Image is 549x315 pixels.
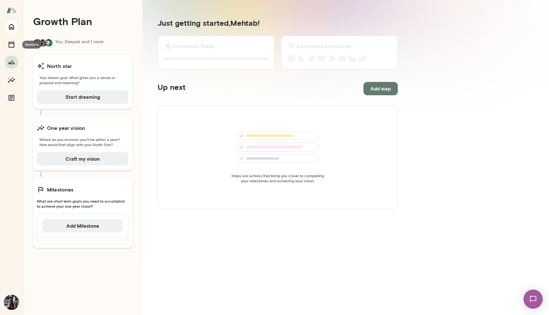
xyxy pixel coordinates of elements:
span: Your dream goal. What gives you a sense or purpose and meaning? [37,75,128,85]
button: Documents [5,91,18,104]
div: Add Milestone [37,214,128,238]
button: Home [5,20,18,33]
button: Start dreaming [37,90,128,104]
img: Mehtab Chithiwala [4,295,19,310]
button: Insights [5,74,18,86]
img: Deepak Shrivastava [39,39,47,47]
h5: Up next [158,82,186,95]
img: Mento [6,4,17,16]
h5: Just getting started, Mehtab ! [158,18,398,28]
span: Steps are actions that bring you closer to completing your milestones and achieving your vision. [229,173,326,183]
button: Sessions [5,38,18,51]
h6: North star [47,62,72,70]
h6: Completed Steps [172,42,214,50]
p: You, Deepak and 1 more [55,39,104,47]
button: Growth Plan [5,56,18,69]
span: Where do you envision you'll be within a year? How would that align with your North Star? [37,137,128,147]
img: Brian Lawrence [45,39,52,47]
img: Mehtab Chithiwala [33,39,41,47]
button: Add Milestone [42,219,123,232]
h6: Completed Milestones [296,42,351,50]
span: What are short term goals you need to accomplish to achieve your one year vision? [37,198,128,209]
button: Add step [363,82,398,95]
div: Sessions [22,41,41,49]
h6: One year vision [47,124,85,132]
h4: Growth Plan [33,15,132,27]
button: Craft my vision [37,152,128,165]
h6: Milestones [47,186,74,193]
